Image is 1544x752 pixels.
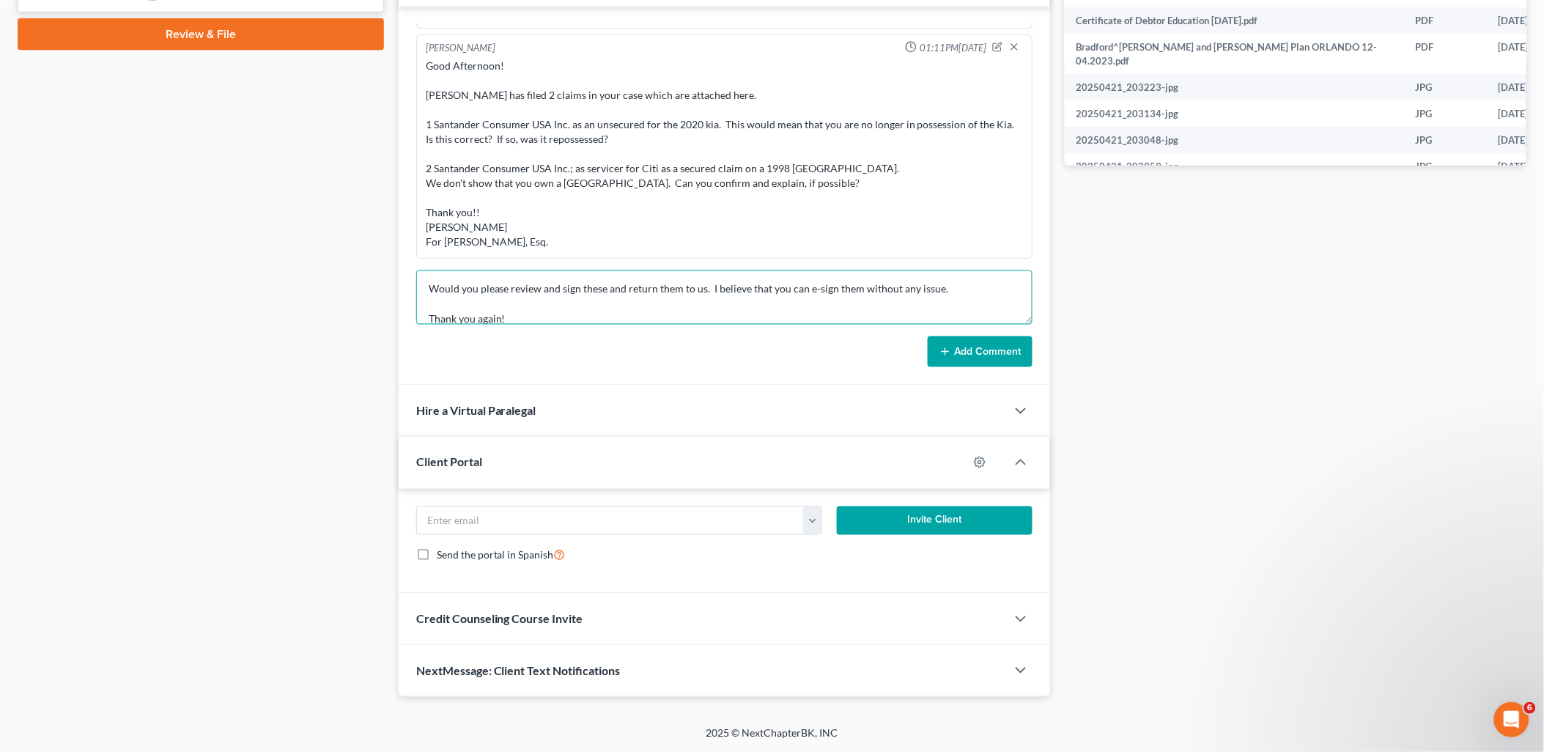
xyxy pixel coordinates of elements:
[920,41,986,55] span: 01:11PM[DATE]
[1404,127,1487,153] td: JPG
[1065,34,1404,74] td: Bradford^[PERSON_NAME] and [PERSON_NAME] Plan ORLANDO 12-04.2023.pdf
[1524,702,1536,714] span: 6
[416,612,583,626] span: Credit Counseling Course Invite
[1404,74,1487,100] td: JPG
[1494,702,1529,737] iframe: Intercom live chat
[437,549,554,561] span: Send the portal in Spanish
[1404,100,1487,127] td: JPG
[1065,127,1404,153] td: 20250421_203048-jpg
[1404,7,1487,34] td: PDF
[837,506,1033,536] button: Invite Client
[1404,153,1487,180] td: JPG
[1065,100,1404,127] td: 20250421_203134-jpg
[1065,74,1404,100] td: 20250421_203223-jpg
[416,664,621,678] span: NextMessage: Client Text Notifications
[416,455,482,469] span: Client Portal
[18,18,384,51] a: Review & File
[1065,153,1404,180] td: 20250421_202959-jpg
[928,336,1033,367] button: Add Comment
[1065,7,1404,34] td: Certificate of Debtor Education [DATE].pdf
[426,41,495,56] div: [PERSON_NAME]
[426,59,1024,249] div: Good Afternoon! [PERSON_NAME] has filed 2 claims in your case which are attached here. 1 Santande...
[417,507,805,535] input: Enter email
[1404,34,1487,74] td: PDF
[416,404,536,418] span: Hire a Virtual Paralegal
